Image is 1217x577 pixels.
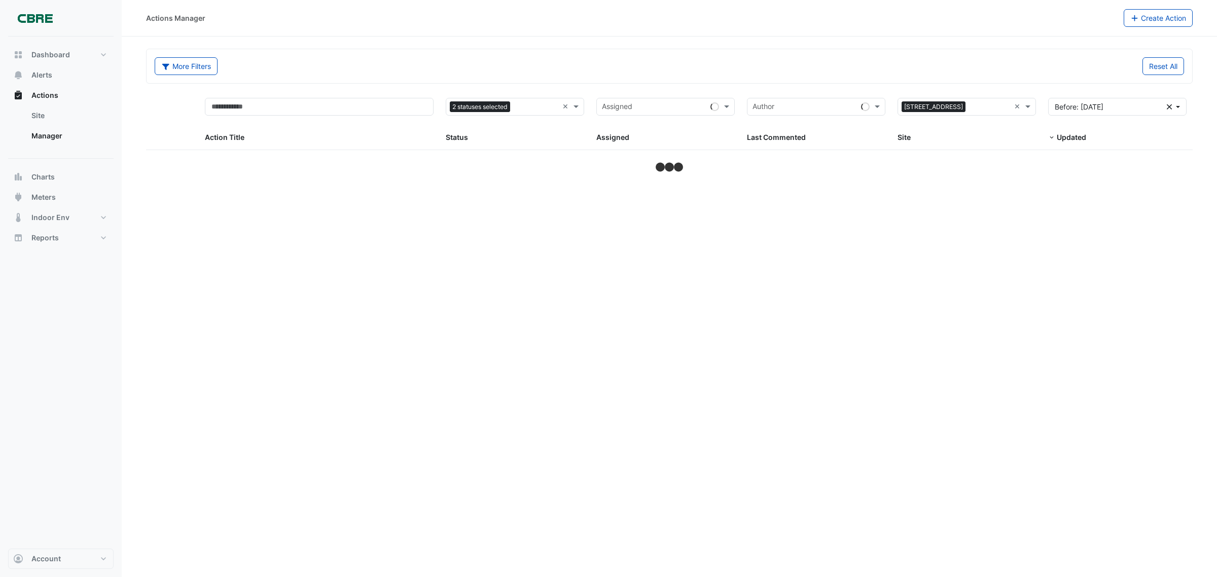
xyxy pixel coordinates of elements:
span: Action Title [205,133,244,141]
button: Account [8,549,114,569]
app-icon: Dashboard [13,50,23,60]
button: Meters [8,187,114,207]
app-icon: Meters [13,192,23,202]
fa-icon: Clear [1167,101,1172,112]
button: Actions [8,85,114,105]
span: Before: 17 Aug 25 [1055,102,1103,111]
button: Reports [8,228,114,248]
span: Last Commented [747,133,806,141]
div: Actions Manager [146,13,205,23]
span: Clear [562,101,571,113]
span: Assigned [596,133,629,141]
button: More Filters [155,57,218,75]
span: Charts [31,172,55,182]
a: Site [23,105,114,126]
button: Create Action [1124,9,1193,27]
img: Company Logo [12,8,58,28]
app-icon: Alerts [13,70,23,80]
span: Clear [1014,101,1023,113]
span: Actions [31,90,58,100]
span: Site [898,133,911,141]
button: Reset All [1142,57,1184,75]
span: Account [31,554,61,564]
button: Dashboard [8,45,114,65]
app-icon: Indoor Env [13,212,23,223]
app-icon: Actions [13,90,23,100]
span: Reports [31,233,59,243]
app-icon: Charts [13,172,23,182]
button: Before: [DATE] [1048,98,1187,116]
span: Alerts [31,70,52,80]
div: Actions [8,105,114,150]
button: Indoor Env [8,207,114,228]
span: [STREET_ADDRESS] [902,101,965,113]
span: Status [446,133,468,141]
span: Indoor Env [31,212,69,223]
span: 2 statuses selected [450,101,510,113]
button: Charts [8,167,114,187]
app-icon: Reports [13,233,23,243]
span: Updated [1057,133,1086,141]
span: Dashboard [31,50,70,60]
button: Alerts [8,65,114,85]
span: Meters [31,192,56,202]
a: Manager [23,126,114,146]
